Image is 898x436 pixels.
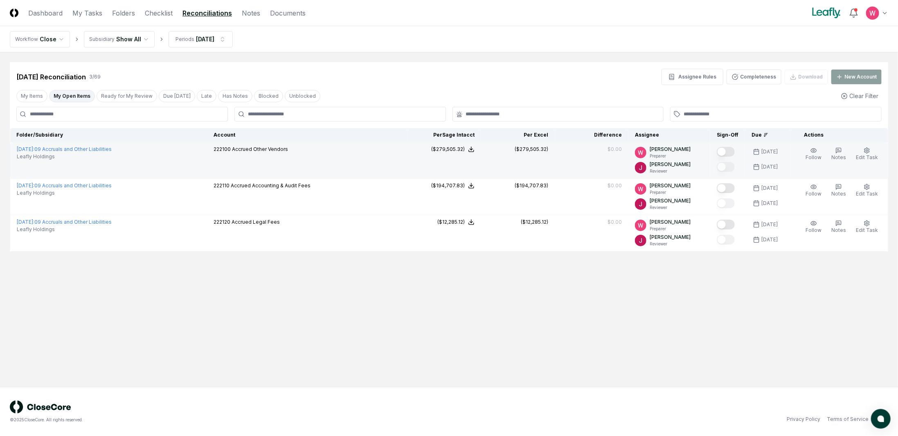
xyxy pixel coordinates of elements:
img: ACg8ocJfBSitaon9c985KWe3swqK2kElzkAv-sHk65QWxGQz4ldowg=s96-c [635,198,646,210]
button: Notes [830,218,848,236]
button: My Open Items [49,90,95,102]
img: ACg8ocIceHSWyQfagGvDoxhDyw_3B2kX-HJcUhl_gb0t8GGG-Ydwuw=s96-c [635,147,646,158]
button: Mark complete [717,162,735,172]
span: Accrued Other Vendors [232,146,288,152]
button: Clear Filter [838,88,882,103]
span: Accrued Accounting & Audit Fees [231,182,311,189]
span: 222120 [214,219,230,225]
th: Per Sage Intacct [407,128,481,142]
span: Edit Task [856,191,878,197]
div: ($279,505.32) [431,146,465,153]
a: Terms of Service [827,416,869,423]
p: [PERSON_NAME] [650,146,691,153]
div: [DATE] [761,221,778,228]
p: Preparer [650,153,691,159]
button: Mark complete [717,183,735,193]
span: Accrued Legal Fees [232,219,280,225]
div: [DATE] [196,35,214,43]
p: [PERSON_NAME] [650,182,691,189]
span: Follow [806,154,821,160]
div: 3 / 69 [89,73,101,81]
div: ($12,285.12) [437,218,465,226]
span: Follow [806,227,821,233]
a: Checklist [145,8,173,18]
th: Sign-Off [710,128,745,142]
img: ACg8ocJfBSitaon9c985KWe3swqK2kElzkAv-sHk65QWxGQz4ldowg=s96-c [635,235,646,246]
span: Edit Task [856,227,878,233]
p: Preparer [650,189,691,196]
span: 222110 [214,182,230,189]
img: Leafly logo [810,7,842,20]
button: Edit Task [854,182,880,199]
button: Late [197,90,216,102]
p: Reviewer [650,205,691,211]
button: Unblocked [285,90,320,102]
div: ($194,707.83) [431,182,465,189]
a: [DATE]:09 Accruals and Other Liabilities [17,182,112,189]
button: atlas-launcher [871,409,891,429]
div: Due [752,131,784,139]
button: Follow [804,146,823,163]
img: ACg8ocIceHSWyQfagGvDoxhDyw_3B2kX-HJcUhl_gb0t8GGG-Ydwuw=s96-c [635,220,646,231]
th: Difference [555,128,628,142]
p: [PERSON_NAME] [650,218,691,226]
button: My Items [16,90,47,102]
p: [PERSON_NAME] [650,161,691,168]
button: Notes [830,182,848,199]
button: Mark complete [717,220,735,229]
div: [DATE] [761,184,778,192]
span: [DATE] : [17,219,34,225]
div: $0.00 [608,218,622,226]
button: Ready for My Review [97,90,157,102]
div: ($12,285.12) [521,218,548,226]
button: Blocked [254,90,283,102]
div: $0.00 [608,146,622,153]
img: ACg8ocIceHSWyQfagGvDoxhDyw_3B2kX-HJcUhl_gb0t8GGG-Ydwuw=s96-c [635,183,646,195]
button: Periods[DATE] [169,31,233,47]
span: Leafly Holdings [17,153,55,160]
a: Dashboard [28,8,63,18]
div: [DATE] [761,236,778,243]
span: Follow [806,191,821,197]
div: Actions [797,131,882,139]
div: Subsidiary [89,36,115,43]
th: Assignee [628,128,710,142]
a: [DATE]:09 Accruals and Other Liabilities [17,146,112,152]
span: Leafly Holdings [17,226,55,233]
button: Edit Task [854,146,880,163]
a: Documents [270,8,306,18]
a: My Tasks [72,8,102,18]
p: [PERSON_NAME] [650,197,691,205]
span: Edit Task [856,154,878,160]
span: [DATE] : [17,146,34,152]
a: Reconciliations [182,8,232,18]
div: © 2025 CloseCore. All rights reserved. [10,417,449,423]
img: logo [10,400,71,414]
a: Folders [112,8,135,18]
div: Periods [176,36,194,43]
button: ($194,707.83) [431,182,475,189]
span: Notes [831,227,846,233]
span: Notes [831,154,846,160]
button: Notes [830,146,848,163]
div: [DATE] [761,148,778,155]
button: Has Notes [218,90,252,102]
div: [DATE] [761,200,778,207]
div: [DATE] [761,163,778,171]
button: Due Today [159,90,195,102]
th: Folder/Subsidiary [10,128,207,142]
span: Notes [831,191,846,197]
button: Assignee Rules [662,69,723,85]
p: Reviewer [650,241,691,247]
span: Leafly Holdings [17,189,55,197]
button: Follow [804,182,823,199]
th: Per Excel [481,128,555,142]
button: Mark complete [717,235,735,245]
button: ($12,285.12) [437,218,475,226]
img: ACg8ocIceHSWyQfagGvDoxhDyw_3B2kX-HJcUhl_gb0t8GGG-Ydwuw=s96-c [866,7,879,20]
nav: breadcrumb [10,31,233,47]
a: [DATE]:09 Accruals and Other Liabilities [17,219,112,225]
div: Workflow [15,36,38,43]
div: ($194,707.83) [515,182,548,189]
button: ($279,505.32) [431,146,475,153]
